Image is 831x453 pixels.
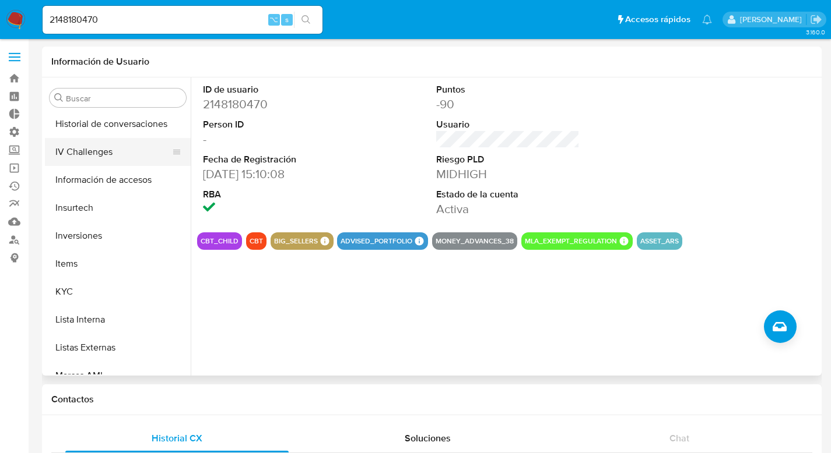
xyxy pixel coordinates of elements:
[810,13,822,26] a: Salir
[54,93,64,102] button: Buscar
[436,83,580,96] dt: Puntos
[436,201,580,217] dd: Activa
[45,222,191,250] button: Inversiones
[203,118,347,131] dt: Person ID
[203,96,347,112] dd: 2148180470
[702,15,712,24] a: Notificaciones
[45,194,191,222] button: Insurtech
[203,131,347,147] dd: -
[436,118,580,131] dt: Usuario
[43,12,322,27] input: Buscar usuario o caso...
[625,13,690,26] span: Accesos rápidos
[669,431,689,445] span: Chat
[405,431,451,445] span: Soluciones
[294,12,318,28] button: search-icon
[45,278,191,306] button: KYC
[740,14,806,25] p: julian.dari@mercadolibre.com
[45,306,191,334] button: Lista Interna
[436,166,580,182] dd: MIDHIGH
[45,362,191,390] button: Marcas AML
[152,431,202,445] span: Historial CX
[45,138,181,166] button: IV Challenges
[269,14,278,25] span: ⌥
[45,250,191,278] button: Items
[203,166,347,182] dd: [DATE] 15:10:08
[45,110,191,138] button: Historial de conversaciones
[51,394,812,405] h1: Contactos
[203,153,347,166] dt: Fecha de Registración
[436,188,580,201] dt: Estado de la cuenta
[285,14,289,25] span: s
[45,334,191,362] button: Listas Externas
[203,188,347,201] dt: RBA
[203,83,347,96] dt: ID de usuario
[436,96,580,112] dd: -90
[51,56,149,68] h1: Información de Usuario
[436,153,580,166] dt: Riesgo PLD
[66,93,181,104] input: Buscar
[45,166,191,194] button: Información de accesos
